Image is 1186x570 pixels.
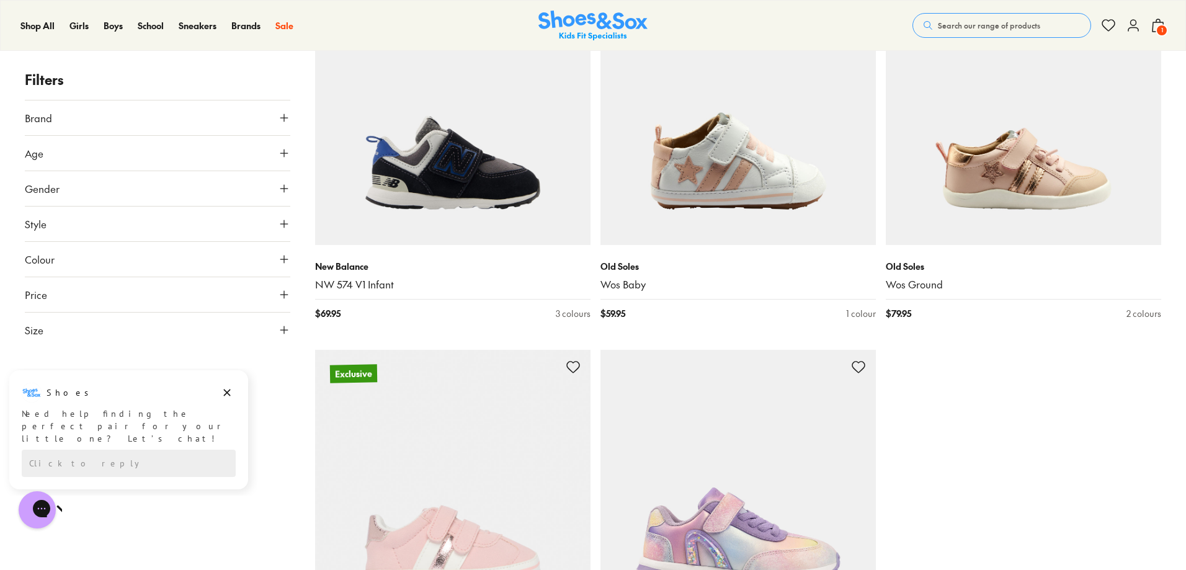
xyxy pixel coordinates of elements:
[600,278,876,292] a: Wos Baby
[886,278,1161,292] a: Wos Ground
[25,136,290,171] button: Age
[20,19,55,32] a: Shop All
[25,69,290,90] p: Filters
[330,364,377,383] p: Exclusive
[315,278,591,292] a: NW 574 V1 Infant
[846,307,876,320] div: 1 colour
[25,313,290,347] button: Size
[25,171,290,206] button: Gender
[538,11,648,41] a: Shoes & Sox
[25,146,43,161] span: Age
[25,287,47,302] span: Price
[25,277,290,312] button: Price
[25,181,60,196] span: Gender
[315,307,341,320] span: $ 69.95
[25,252,55,267] span: Colour
[138,19,164,32] a: School
[1151,12,1166,39] button: 1
[104,19,123,32] a: Boys
[886,307,911,320] span: $ 79.95
[9,2,248,121] div: Campaign message
[600,260,876,273] p: Old Soles
[22,14,42,34] img: Shoes logo
[47,18,96,30] h3: Shoes
[25,242,290,277] button: Colour
[22,39,236,76] div: Need help finding the perfect pair for your little one? Let’s chat!
[25,216,47,231] span: Style
[556,307,591,320] div: 3 colours
[218,16,236,33] button: Dismiss campaign
[538,11,648,41] img: SNS_Logo_Responsive.svg
[25,207,290,241] button: Style
[25,100,290,135] button: Brand
[938,20,1040,31] span: Search our range of products
[179,19,216,32] a: Sneakers
[25,323,43,337] span: Size
[69,19,89,32] a: Girls
[886,260,1161,273] p: Old Soles
[12,487,62,533] iframe: Gorgias live chat messenger
[22,81,236,109] div: Reply to the campaigns
[315,260,591,273] p: New Balance
[1126,307,1161,320] div: 2 colours
[231,19,261,32] a: Brands
[9,14,248,76] div: Message from Shoes. Need help finding the perfect pair for your little one? Let’s chat!
[1156,24,1168,37] span: 1
[25,110,52,125] span: Brand
[600,307,625,320] span: $ 59.95
[912,13,1091,38] button: Search our range of products
[275,19,293,32] a: Sale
